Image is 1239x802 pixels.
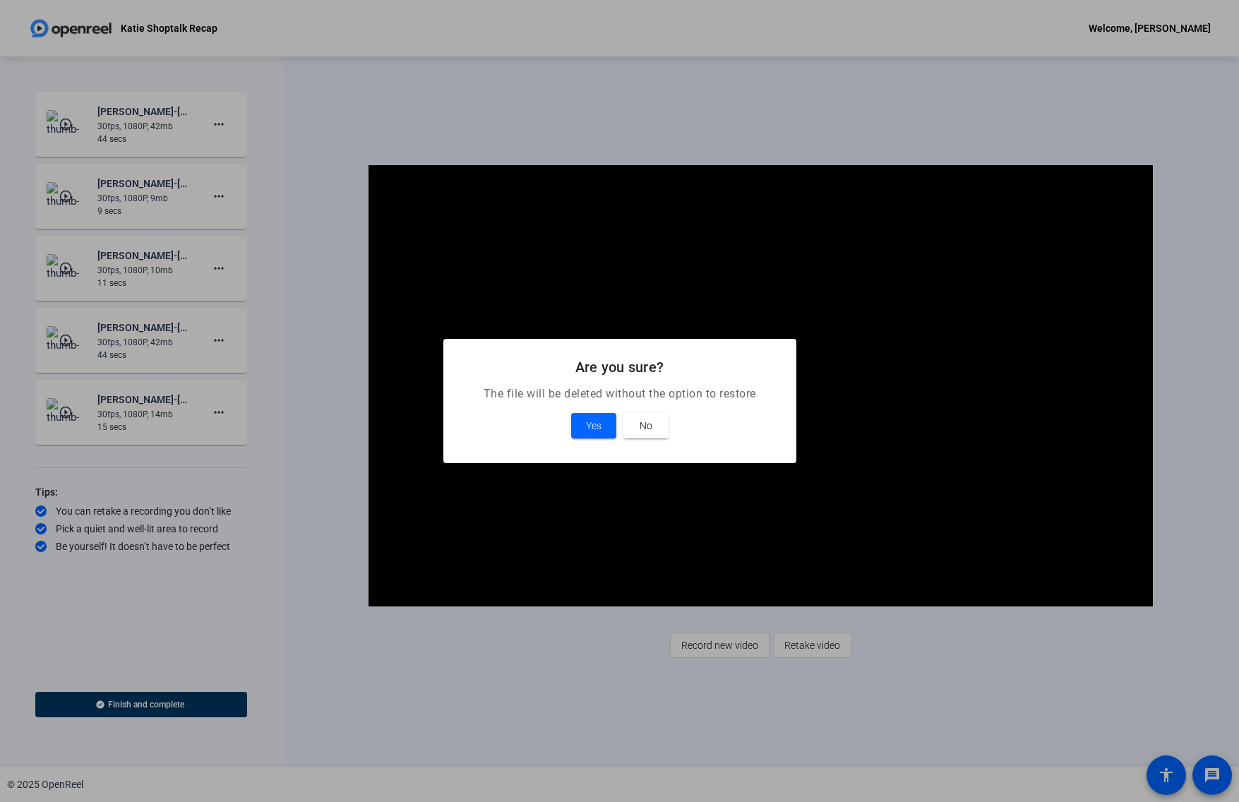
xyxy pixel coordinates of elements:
button: Yes [571,413,616,438]
button: No [623,413,669,438]
p: The file will be deleted without the option to restore [460,385,779,402]
h2: Are you sure? [460,356,779,378]
span: Yes [586,417,601,434]
span: No [640,417,652,434]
